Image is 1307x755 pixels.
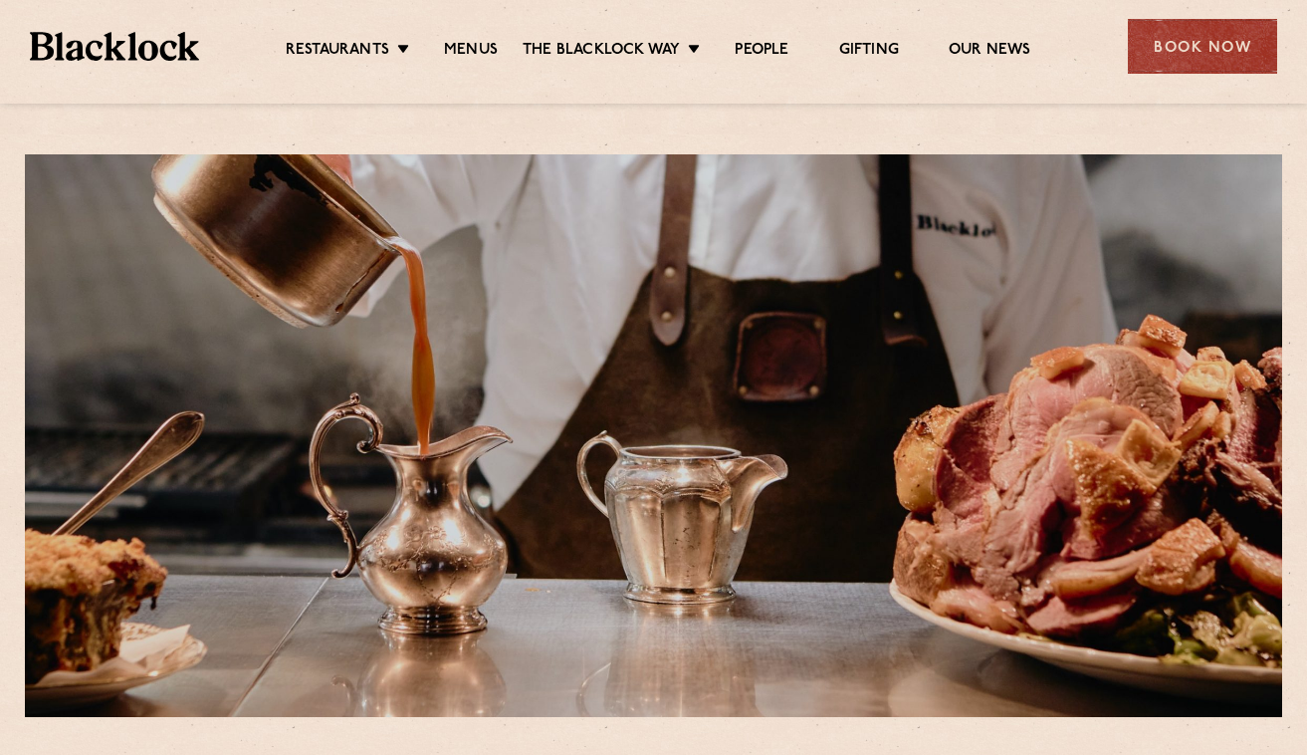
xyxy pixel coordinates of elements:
[839,41,899,63] a: Gifting
[949,41,1031,63] a: Our News
[735,41,788,63] a: People
[523,41,680,63] a: The Blacklock Way
[286,41,389,63] a: Restaurants
[444,41,498,63] a: Menus
[1128,19,1277,74] div: Book Now
[30,32,199,61] img: BL_Textured_Logo-footer-cropped.svg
